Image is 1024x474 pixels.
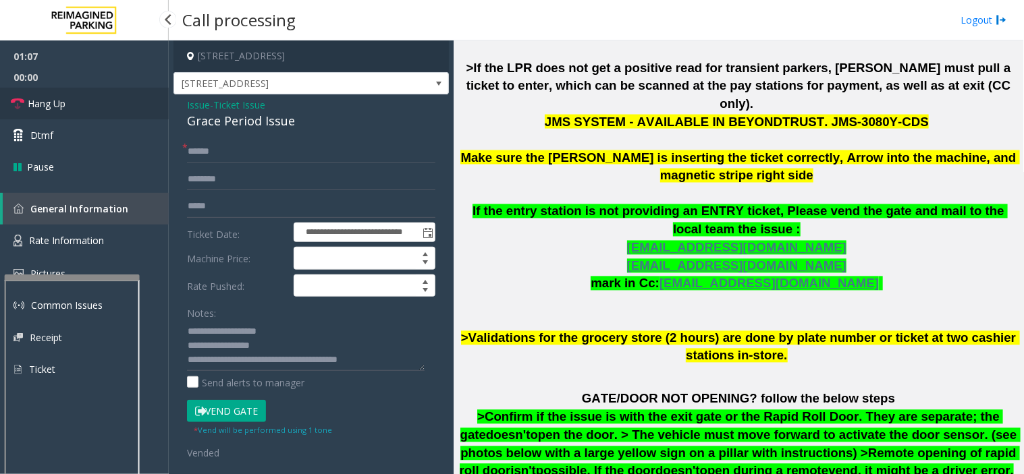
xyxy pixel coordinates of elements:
[187,376,304,390] label: Send alerts to manager
[582,392,895,406] span: GATE/DOOR NOT OPENING? follow the below steps
[210,98,265,111] span: -
[213,98,265,112] span: Ticket Issue
[486,428,531,442] span: doesn't
[416,247,435,258] span: Increase value
[416,275,435,286] span: Increase value
[591,276,659,291] span: mark in Cc:
[30,267,65,280] span: Pictures
[14,204,24,214] img: 'icon'
[176,3,302,36] h3: Call processing
[545,115,929,129] span: JMS SYSTEM - AVAILABLE IN BEYONDTRUST. JMS-3080Y-CDS
[14,269,24,278] img: 'icon'
[187,400,266,423] button: Vend Gate
[473,204,1008,237] span: If the entry station is not providing an ENTRY ticket, Please vend the gate and mail to the local...
[627,262,846,272] a: [EMAIL_ADDRESS][DOMAIN_NAME]
[659,279,879,290] a: [EMAIL_ADDRESS][DOMAIN_NAME]
[27,160,54,174] span: Pause
[187,446,219,459] span: Vended
[627,243,846,254] a: [EMAIL_ADDRESS][DOMAIN_NAME]
[460,150,1019,183] span: Make sure the [PERSON_NAME] is inserting the ticket correctly, Arrow into the machine, and magnet...
[466,61,1014,111] span: >If the LPR does not get a positive read for transient parkers, [PERSON_NAME] must pull a ticket ...
[187,98,210,112] span: Issue
[996,13,1007,27] img: logout
[460,410,1004,442] span: >Confirm if the issue is with the exit gate or the Rapid Roll Door. They are separate; the gate
[416,258,435,269] span: Decrease value
[187,112,435,130] div: Grace Period Issue
[14,235,22,247] img: 'icon'
[173,40,449,72] h4: [STREET_ADDRESS]
[194,425,332,435] small: Vend will be performed using 1 tone
[3,193,169,225] a: General Information
[627,241,846,255] span: [EMAIL_ADDRESS][DOMAIN_NAME]
[627,259,846,273] span: [EMAIL_ADDRESS][DOMAIN_NAME]
[187,301,216,320] label: Notes:
[184,223,290,243] label: Ticket Date:
[30,128,53,142] span: Dtmf
[184,274,290,297] label: Rate Pushed:
[961,13,1007,27] a: Logout
[659,276,879,291] span: [EMAIL_ADDRESS][DOMAIN_NAME]
[420,223,435,242] span: Toggle popup
[184,247,290,270] label: Machine Price:
[30,202,128,215] span: General Information
[28,96,65,111] span: Hang Up
[29,234,104,247] span: Rate Information
[174,73,394,94] span: [STREET_ADDRESS]
[461,331,1020,363] span: >Validations for the grocery store (2 hours) are done by plate number or ticket at two cashier st...
[416,286,435,297] span: Decrease value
